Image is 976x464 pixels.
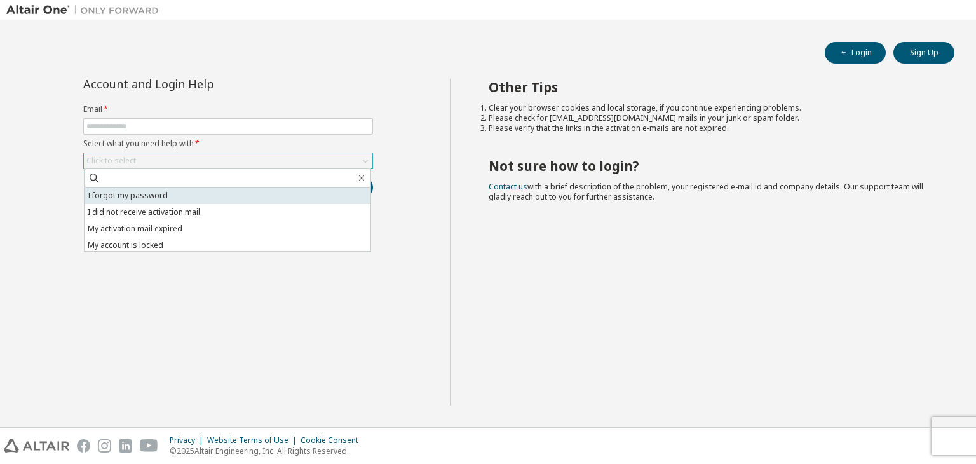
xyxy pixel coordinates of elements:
img: Altair One [6,4,165,17]
label: Select what you need help with [83,139,373,149]
button: Sign Up [893,42,954,64]
div: Privacy [170,435,207,446]
li: I forgot my password [85,188,370,204]
p: © 2025 Altair Engineering, Inc. All Rights Reserved. [170,446,366,456]
div: Cookie Consent [301,435,366,446]
div: Click to select [84,153,372,168]
div: Account and Login Help [83,79,315,89]
li: Clear your browser cookies and local storage, if you continue experiencing problems. [489,103,932,113]
img: instagram.svg [98,439,111,453]
div: Website Terms of Use [207,435,301,446]
a: Contact us [489,181,527,192]
img: altair_logo.svg [4,439,69,453]
button: Login [825,42,886,64]
h2: Other Tips [489,79,932,95]
li: Please verify that the links in the activation e-mails are not expired. [489,123,932,133]
li: Please check for [EMAIL_ADDRESS][DOMAIN_NAME] mails in your junk or spam folder. [489,113,932,123]
img: facebook.svg [77,439,90,453]
img: linkedin.svg [119,439,132,453]
span: with a brief description of the problem, your registered e-mail id and company details. Our suppo... [489,181,923,202]
img: youtube.svg [140,439,158,453]
label: Email [83,104,373,114]
div: Click to select [86,156,136,166]
h2: Not sure how to login? [489,158,932,174]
